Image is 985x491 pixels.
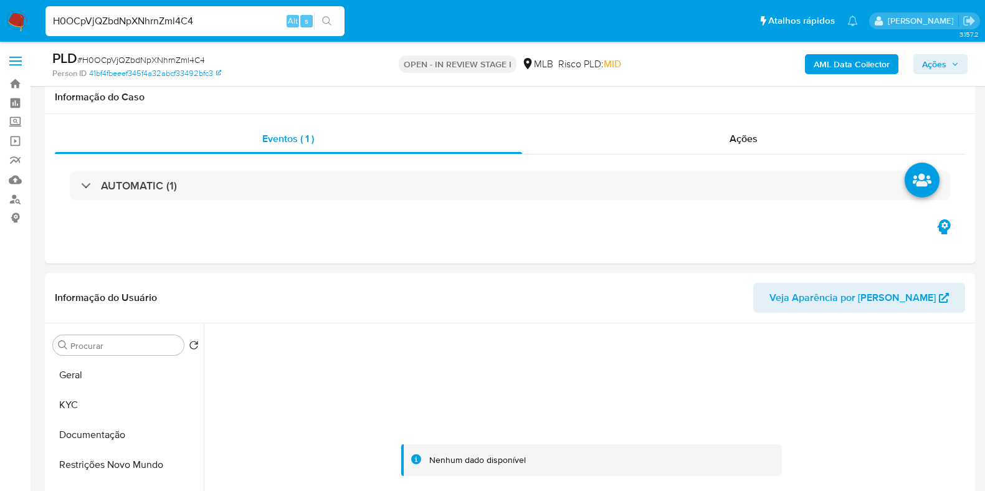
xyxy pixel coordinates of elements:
h3: AUTOMATIC (1) [101,179,177,193]
span: MID [604,57,621,71]
span: Risco PLD: [558,57,621,71]
a: 41bf4fbeeef345f4a32abcf33492bfc3 [89,68,221,79]
span: # H0OCpVjQZbdNpXNhrnZml4C4 [77,54,205,66]
button: Procurar [58,340,68,350]
span: s [305,15,308,27]
p: OPEN - IN REVIEW STAGE I [399,55,516,73]
div: MLB [521,57,553,71]
div: AUTOMATIC (1) [70,171,950,200]
input: Procurar [70,340,179,351]
span: Atalhos rápidos [768,14,835,27]
button: Veja Aparência por [PERSON_NAME] [753,283,965,313]
span: Eventos ( 1 ) [262,131,314,146]
b: PLD [52,48,77,68]
button: search-icon [314,12,340,30]
input: Pesquise usuários ou casos... [45,13,345,29]
span: Ações [922,54,946,74]
p: lucas.portella@mercadolivre.com [888,15,958,27]
button: KYC [48,390,204,420]
button: Retornar ao pedido padrão [189,340,199,354]
button: Geral [48,360,204,390]
h1: Informação do Caso [55,91,965,103]
span: Veja Aparência por [PERSON_NAME] [769,283,936,313]
b: AML Data Collector [814,54,890,74]
h1: Informação do Usuário [55,292,157,304]
a: Sair [963,14,976,27]
button: Restrições Novo Mundo [48,450,204,480]
span: Alt [288,15,298,27]
button: AML Data Collector [805,54,898,74]
button: Ações [913,54,968,74]
a: Notificações [847,16,858,26]
span: Ações [730,131,758,146]
b: Person ID [52,68,87,79]
button: Documentação [48,420,204,450]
